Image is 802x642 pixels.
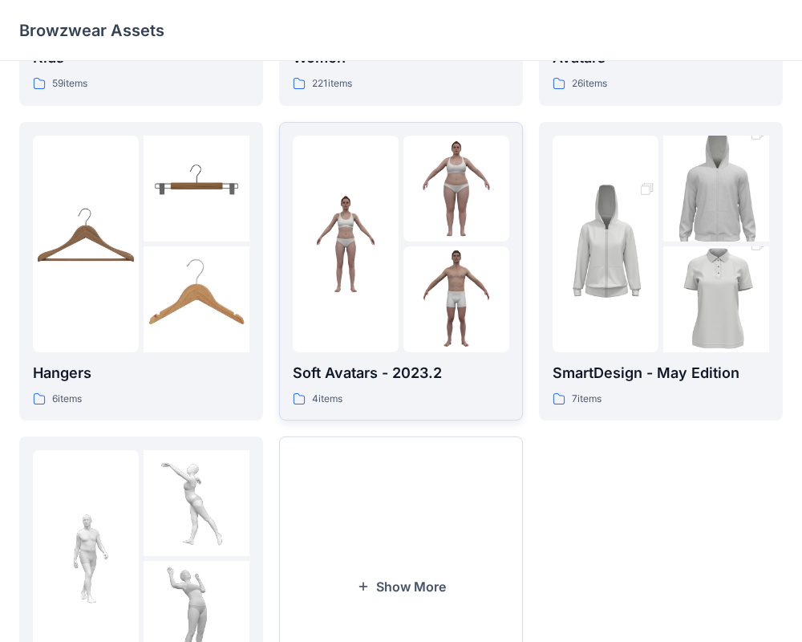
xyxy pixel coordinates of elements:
[553,165,658,323] img: folder 1
[403,246,509,352] img: folder 3
[553,362,769,384] p: SmartDesign - May Edition
[19,19,164,42] p: Browzwear Assets
[293,191,399,297] img: folder 1
[312,391,342,408] p: 4 items
[539,122,783,421] a: folder 1folder 2folder 3SmartDesign - May Edition7items
[144,136,249,242] img: folder 2
[33,506,139,612] img: folder 1
[293,362,509,384] p: Soft Avatars - 2023.2
[663,109,769,268] img: folder 2
[19,122,263,421] a: folder 1folder 2folder 3Hangers6items
[144,246,249,352] img: folder 3
[312,75,352,92] p: 221 items
[663,220,769,379] img: folder 3
[572,391,601,408] p: 7 items
[279,122,523,421] a: folder 1folder 2folder 3Soft Avatars - 2023.24items
[572,75,607,92] p: 26 items
[144,450,249,556] img: folder 2
[33,191,139,297] img: folder 1
[52,75,87,92] p: 59 items
[33,362,249,384] p: Hangers
[52,391,82,408] p: 6 items
[403,136,509,242] img: folder 2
